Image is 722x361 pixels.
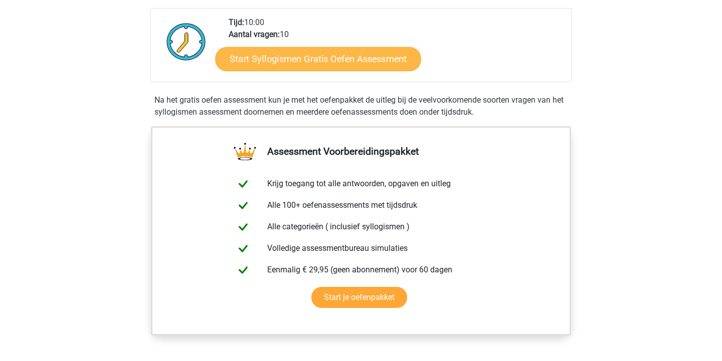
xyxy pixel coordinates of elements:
div: Na het gratis oefen assessment kun je met het oefenpakket de uitleg bij de veelvoorkomende soorte... [150,94,572,118]
a: Start je oefenpakket [311,287,407,308]
b: Tijd: [229,18,244,27]
b: Aantal vragen: [229,30,280,39]
a: Start Syllogismen Gratis Oefen Assessment [216,47,422,71]
img: Klok [161,17,212,67]
div: 10:00 10 [221,17,571,82]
